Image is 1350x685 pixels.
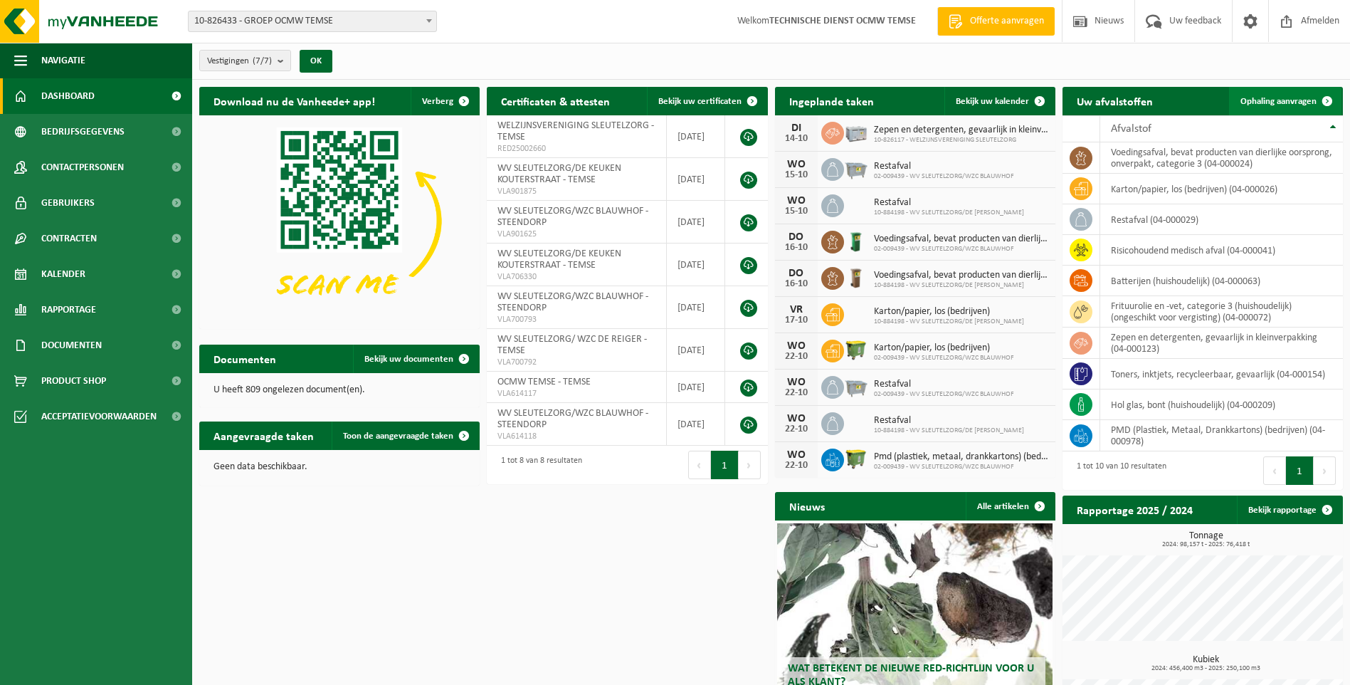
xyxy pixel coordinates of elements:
span: VLA614118 [497,431,655,442]
span: VLA901625 [497,229,655,240]
span: VLA700792 [497,357,655,368]
div: WO [782,340,811,352]
td: [DATE] [667,244,725,286]
a: Ophaling aanvragen [1229,87,1341,115]
div: 1 tot 10 van 10 resultaten [1070,455,1166,486]
button: 1 [711,451,739,479]
td: toners, inktjets, recycleerbaar, gevaarlijk (04-000154) [1100,359,1343,389]
img: WB-2500-GAL-GY-01 [844,374,868,398]
td: hol glas, bont (huishoudelijk) (04-000209) [1100,389,1343,420]
img: WB-0140-HPE-GN-01 [844,229,868,253]
span: OCMW TEMSE - TEMSE [497,377,591,387]
span: Karton/papier, los (bedrijven) [874,342,1014,354]
strong: TECHNISCHE DIENST OCMW TEMSE [769,16,916,26]
span: Navigatie [41,43,85,78]
a: Bekijk uw kalender [944,87,1054,115]
span: Offerte aanvragen [966,14,1048,28]
td: [DATE] [667,286,725,329]
h2: Certificaten & attesten [487,87,624,115]
span: VLA700793 [497,314,655,325]
span: Bekijk uw documenten [364,355,453,364]
button: Next [739,451,761,479]
span: RED25002660 [497,143,655,155]
div: 22-10 [782,461,811,471]
span: WV SLEUTELZORG/DE KEUKEN KOUTERSTRAAT - TEMSE [497,249,621,271]
span: 02-009439 - WV SLEUTELZORG/WZC BLAUWHOF [874,390,1014,399]
span: WV SLEUTELZORG/DE KEUKEN KOUTERSTRAAT - TEMSE [497,163,621,185]
button: OK [300,50,332,73]
button: Previous [1263,456,1286,485]
span: Contactpersonen [41,150,124,185]
span: 02-009439 - WV SLEUTELZORG/WZC BLAUWHOF [874,245,1048,253]
td: karton/papier, los (bedrijven) (04-000026) [1100,174,1343,204]
span: 10-884198 - WV SLEUTELZORG/DE [PERSON_NAME] [874,318,1024,326]
span: Bekijk uw certificaten [658,97,742,106]
img: PB-LB-0680-HPE-GY-11 [844,120,868,144]
span: 02-009439 - WV SLEUTELZORG/WZC BLAUWHOF [874,172,1014,181]
span: WV SLEUTELZORG/WZC BLAUWHOF - STEENDORP [497,291,648,313]
span: Voedingsafval, bevat producten van dierlijke oorsprong, onverpakt, categorie 3 [874,234,1048,245]
div: 14-10 [782,134,811,144]
img: WB-2500-GAL-GY-01 [844,156,868,180]
span: Bedrijfsgegevens [41,114,125,150]
span: Contracten [41,221,97,256]
span: Afvalstof [1111,123,1151,135]
div: 1 tot 8 van 8 resultaten [494,449,582,481]
div: WO [782,195,811,206]
div: 22-10 [782,352,811,362]
span: WV SLEUTELZORG/WZC BLAUWHOF - STEENDORP [497,206,648,228]
span: 10-884198 - WV SLEUTELZORG/DE [PERSON_NAME] [874,209,1024,217]
div: 17-10 [782,315,811,325]
td: [DATE] [667,403,725,446]
span: Restafval [874,197,1024,209]
td: [DATE] [667,158,725,201]
td: zepen en detergenten, gevaarlijk in kleinverpakking (04-000123) [1100,328,1343,359]
span: 10-826433 - GROEP OCMW TEMSE [188,11,437,32]
span: Toon de aangevraagde taken [343,432,453,441]
span: Verberg [422,97,453,106]
span: Documenten [41,328,102,363]
div: DO [782,268,811,279]
div: WO [782,413,811,424]
h2: Download nu de Vanheede+ app! [199,87,389,115]
a: Offerte aanvragen [937,7,1055,36]
button: 1 [1286,456,1314,485]
img: WB-0140-HPE-BN-01 [844,265,868,289]
div: 22-10 [782,424,811,434]
img: Download de VHEPlus App [199,115,480,326]
span: Restafval [874,161,1014,172]
a: Bekijk rapportage [1237,496,1341,524]
span: VLA614117 [497,388,655,399]
div: WO [782,159,811,170]
h2: Documenten [199,345,290,372]
h3: Tonnage [1070,531,1343,548]
div: DO [782,231,811,243]
span: WV SLEUTELZORG/WZC BLAUWHOF - STEENDORP [497,408,648,430]
h3: Kubiek [1070,655,1343,672]
span: WELZIJNSVERENIGING SLEUTELZORG - TEMSE [497,120,654,142]
button: Verberg [411,87,478,115]
span: Rapportage [41,292,96,328]
p: Geen data beschikbaar. [213,462,465,472]
span: Dashboard [41,78,95,114]
td: [DATE] [667,329,725,372]
button: Vestigingen(7/7) [199,50,291,71]
td: batterijen (huishoudelijk) (04-000063) [1100,266,1343,296]
td: risicohoudend medisch afval (04-000041) [1100,235,1343,266]
td: voedingsafval, bevat producten van dierlijke oorsprong, onverpakt, categorie 3 (04-000024) [1100,142,1343,174]
div: WO [782,377,811,388]
span: Kalender [41,256,85,292]
p: U heeft 809 ongelezen document(en). [213,385,465,395]
div: 16-10 [782,279,811,289]
span: Vestigingen [207,51,272,72]
span: VLA706330 [497,271,655,283]
span: 10-826117 - WELZIJNSVERENIGING SLEUTELZORG [874,136,1048,145]
h2: Rapportage 2025 / 2024 [1062,496,1207,523]
img: WB-1100-HPE-GN-50 [844,446,868,471]
div: VR [782,304,811,315]
td: [DATE] [667,115,725,158]
a: Alle artikelen [966,492,1054,521]
td: restafval (04-000029) [1100,204,1343,235]
span: Product Shop [41,363,106,399]
span: Karton/papier, los (bedrijven) [874,306,1024,318]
